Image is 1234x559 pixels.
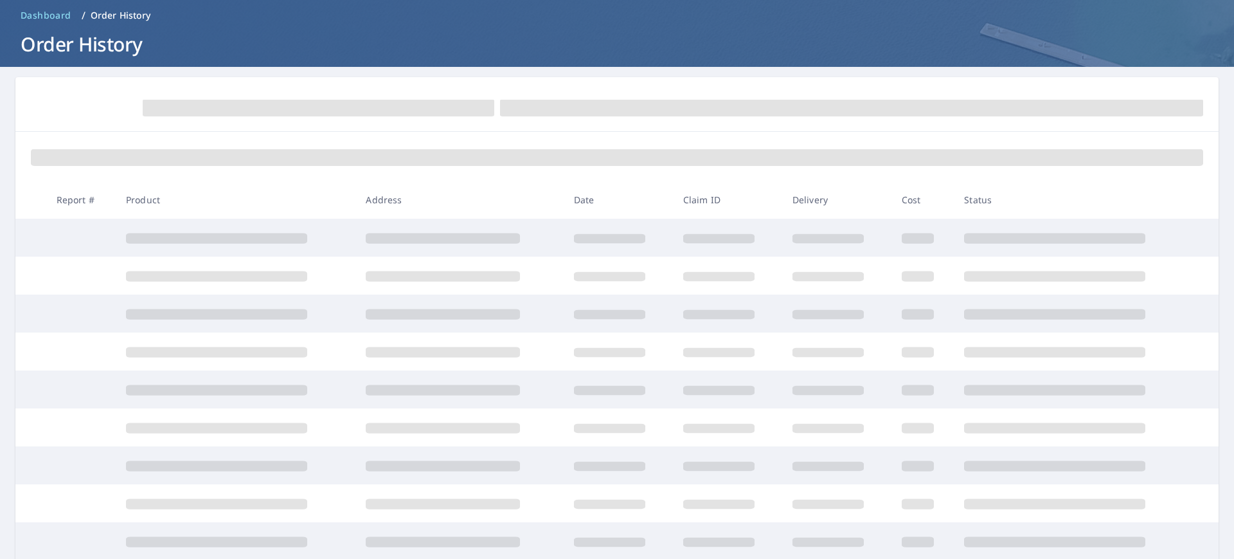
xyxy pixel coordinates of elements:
[954,181,1194,219] th: Status
[564,181,673,219] th: Date
[673,181,782,219] th: Claim ID
[21,9,71,22] span: Dashboard
[116,181,355,219] th: Product
[15,5,76,26] a: Dashboard
[782,181,891,219] th: Delivery
[355,181,563,219] th: Address
[15,5,1219,26] nav: breadcrumb
[82,8,85,23] li: /
[15,31,1219,57] h1: Order History
[891,181,954,219] th: Cost
[46,181,116,219] th: Report #
[91,9,151,22] p: Order History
